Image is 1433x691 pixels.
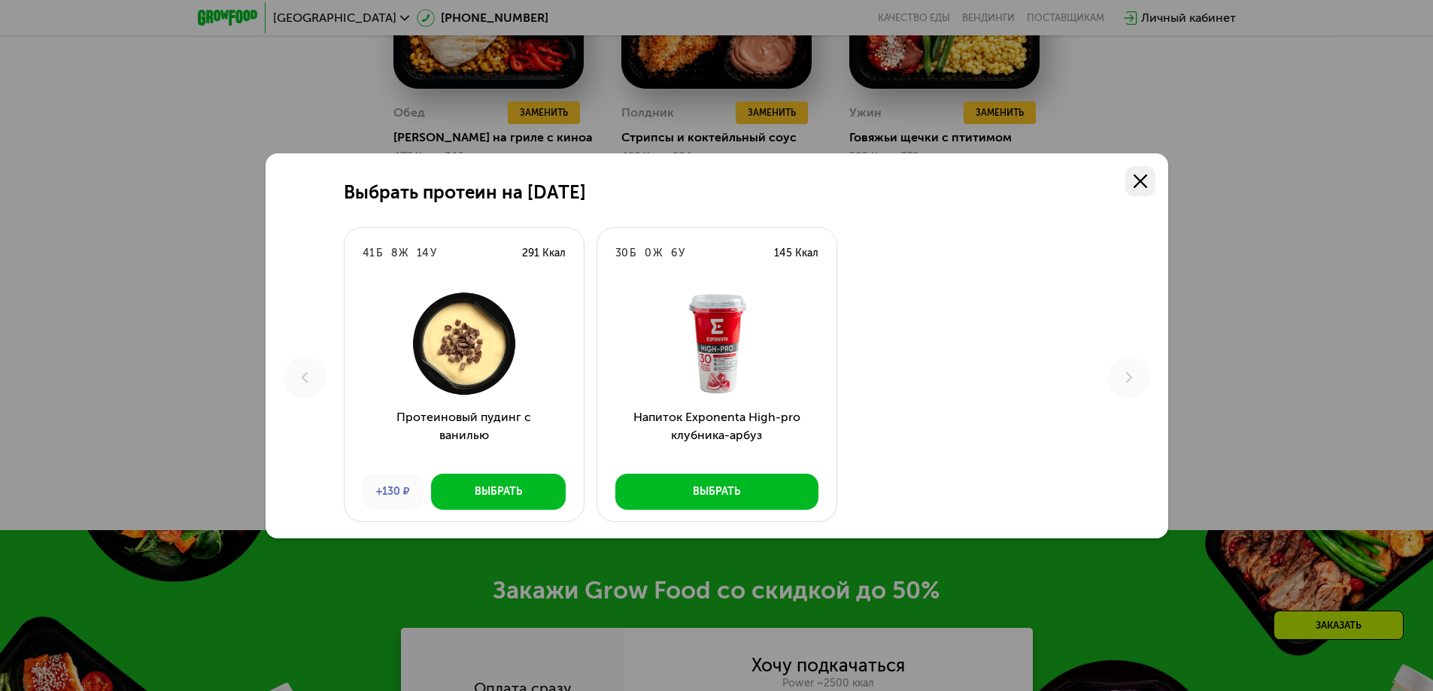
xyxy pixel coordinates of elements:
button: Выбрать [431,474,566,510]
div: Б [376,246,382,261]
div: 8 [391,246,397,261]
div: У [679,246,685,261]
div: Выбрать [475,484,522,499]
div: 41 [363,246,375,261]
button: Выбрать [615,474,818,510]
div: 6 [671,246,677,261]
div: 14 [417,246,429,261]
div: 0 [645,246,651,261]
div: Ж [399,246,408,261]
img: Протеиновый пудинг с ванилью [357,291,572,396]
img: Напиток Exponenta High-pro клубника-арбуз [609,291,824,396]
h3: Напиток Exponenta High-pro клубника-арбуз [597,408,836,462]
div: 145 Ккал [774,246,818,261]
div: Б [630,246,636,261]
h3: Протеиновый пудинг с ванилью [345,408,584,462]
div: У [430,246,436,261]
div: +130 ₽ [363,474,424,510]
div: Выбрать [693,484,740,499]
div: 30 [615,246,628,261]
div: Ж [653,246,662,261]
h2: Выбрать протеин на [DATE] [344,182,586,203]
div: 291 Ккал [522,246,566,261]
